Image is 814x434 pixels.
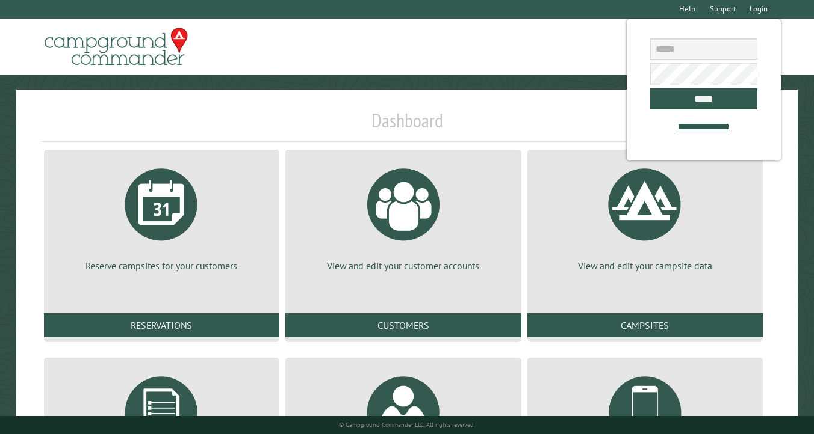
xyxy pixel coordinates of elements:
[527,313,763,337] a: Campsites
[542,159,749,272] a: View and edit your campsite data
[542,259,749,272] p: View and edit your campsite data
[58,259,266,272] p: Reserve campsites for your customers
[41,23,191,70] img: Campground Commander
[339,421,475,429] small: © Campground Commander LLC. All rights reserved.
[58,159,266,272] a: Reserve campsites for your customers
[300,259,507,272] p: View and edit your customer accounts
[300,159,507,272] a: View and edit your customer accounts
[44,313,280,337] a: Reservations
[41,109,774,142] h1: Dashboard
[285,313,521,337] a: Customers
